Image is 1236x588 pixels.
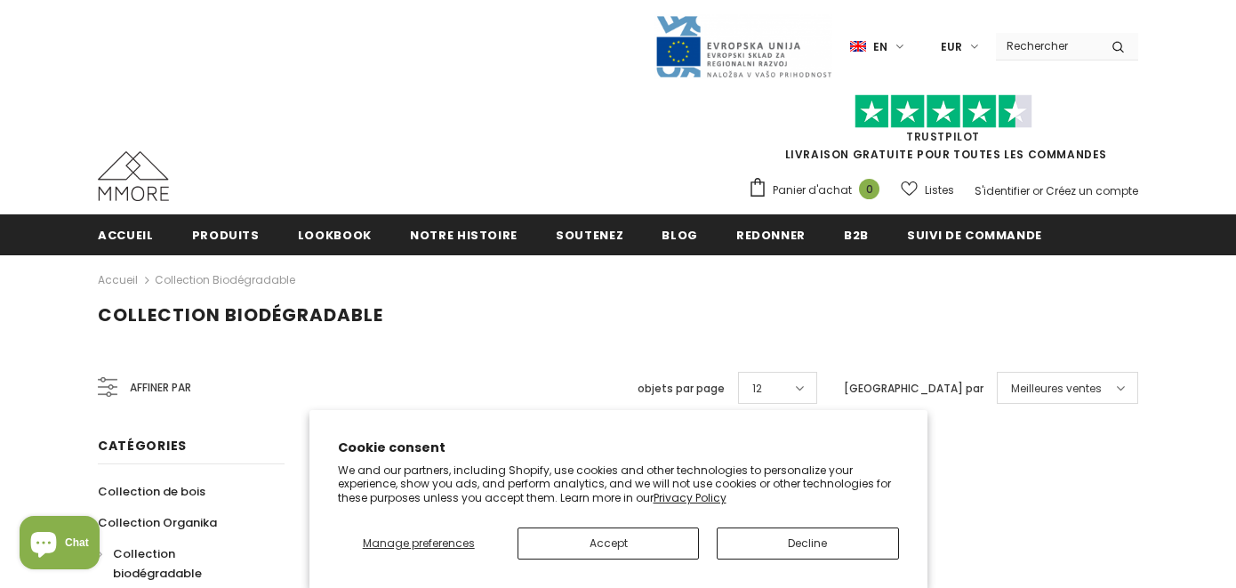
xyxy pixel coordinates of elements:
span: Collection de bois [98,483,205,500]
button: Manage preferences [338,528,500,560]
inbox-online-store-chat: Shopify online store chat [14,516,105,574]
img: Javni Razpis [654,14,832,79]
span: EUR [941,38,962,56]
span: soutenez [556,227,623,244]
span: Meilleures ventes [1011,380,1102,398]
a: Blog [662,214,698,254]
span: 0 [859,179,879,199]
a: Accueil [98,270,138,291]
a: Accueil [98,214,154,254]
a: Collection biodégradable [155,272,295,287]
span: B2B [844,227,869,244]
a: B2B [844,214,869,254]
span: Listes [925,181,954,199]
span: Collection biodégradable [113,545,202,582]
a: Javni Razpis [654,38,832,53]
a: Produits [192,214,260,254]
img: Cas MMORE [98,151,169,201]
span: Notre histoire [410,227,518,244]
input: Search Site [996,33,1098,59]
label: objets par page [638,380,725,398]
a: TrustPilot [906,129,980,144]
span: Lookbook [298,227,372,244]
img: Faites confiance aux étoiles pilotes [855,94,1032,129]
span: Collection biodégradable [98,302,383,327]
a: Lookbook [298,214,372,254]
span: Produits [192,227,260,244]
span: Blog [662,227,698,244]
span: or [1032,183,1043,198]
p: We and our partners, including Shopify, use cookies and other technologies to personalize your ex... [338,463,899,505]
a: Collection Organika [98,507,217,538]
span: Redonner [736,227,806,244]
label: [GEOGRAPHIC_DATA] par [844,380,983,398]
span: Catégories [98,437,187,455]
a: soutenez [556,214,623,254]
span: Affiner par [130,378,191,398]
span: LIVRAISON GRATUITE POUR TOUTES LES COMMANDES [748,102,1138,162]
img: i-lang-1.png [850,39,866,54]
button: Decline [717,528,898,560]
span: Accueil [98,227,154,244]
span: Manage preferences [363,536,475,551]
a: Redonner [736,214,806,254]
span: 12 [752,380,762,398]
a: Listes [901,174,954,205]
a: Notre histoire [410,214,518,254]
button: Accept [518,528,699,560]
a: Panier d'achat 0 [748,177,888,204]
h2: Cookie consent [338,439,899,457]
a: Privacy Policy [654,490,726,505]
a: S'identifier [975,183,1030,198]
span: en [873,38,887,56]
span: Suivi de commande [907,227,1042,244]
span: Panier d'achat [773,181,852,199]
a: Créez un compte [1046,183,1138,198]
a: Suivi de commande [907,214,1042,254]
span: Collection Organika [98,514,217,531]
a: Collection de bois [98,476,205,507]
